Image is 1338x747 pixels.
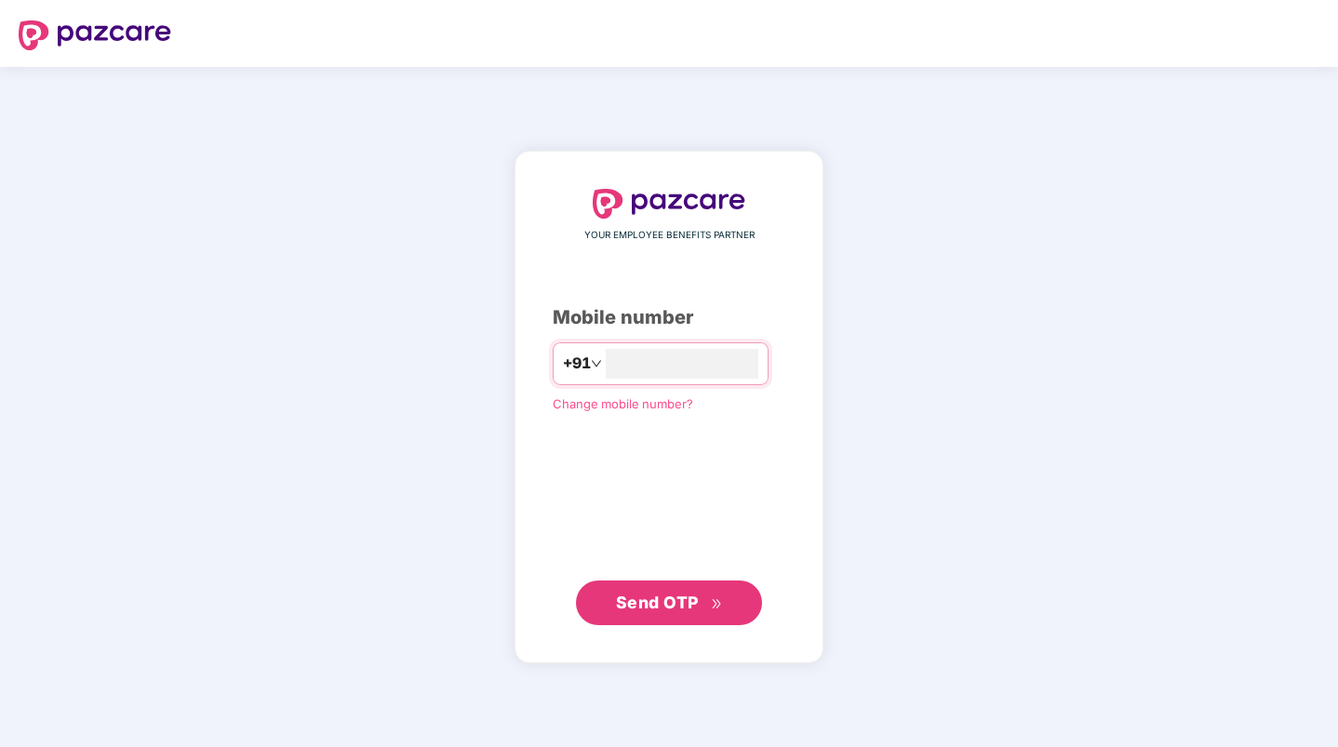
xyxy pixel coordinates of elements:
[711,598,723,610] span: double-right
[553,396,693,411] a: Change mobile number?
[616,593,699,612] span: Send OTP
[576,580,762,625] button: Send OTPdouble-right
[19,20,171,50] img: logo
[553,303,785,332] div: Mobile number
[591,358,602,369] span: down
[593,189,745,219] img: logo
[563,352,591,375] span: +91
[584,228,755,243] span: YOUR EMPLOYEE BENEFITS PARTNER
